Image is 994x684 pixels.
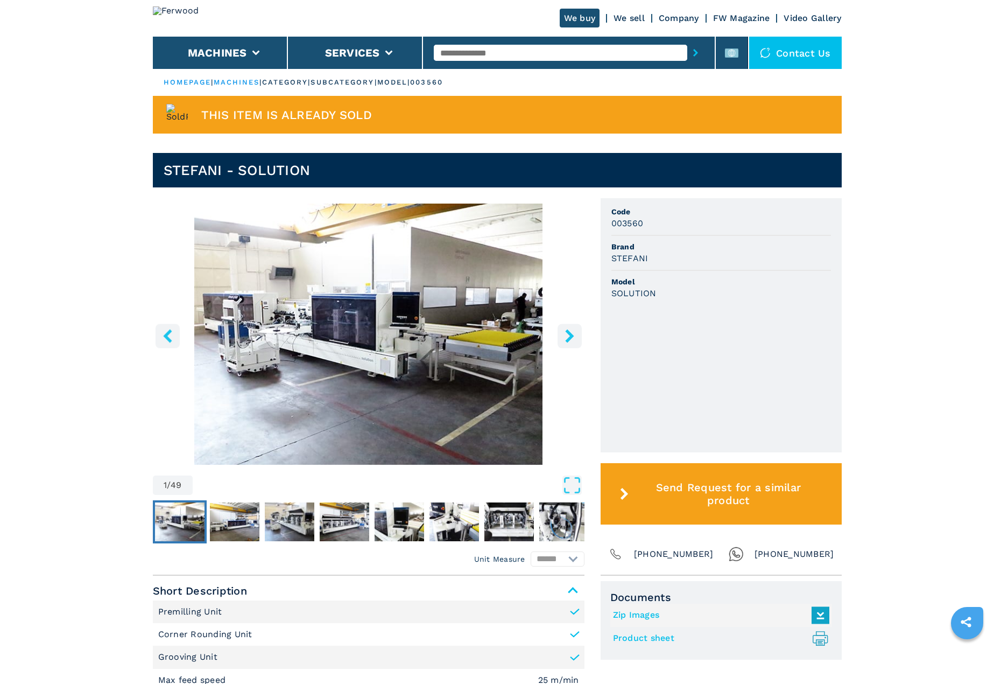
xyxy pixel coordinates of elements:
[601,463,842,525] button: Send Request for a similar product
[259,78,262,86] span: |
[953,609,979,636] a: sharethis
[558,324,582,348] button: right-button
[201,109,372,121] span: This item is already sold
[156,324,180,348] button: left-button
[633,481,823,507] span: Send Request for a similar product
[208,500,262,543] button: Go to Slide 2
[760,47,771,58] img: Contact us
[611,287,657,299] h3: SOLUTION
[153,204,584,465] img: Single Edgebanders STEFANI SOLUTION
[659,13,699,23] a: Company
[474,554,525,564] em: Unit Measure
[713,13,770,23] a: FW Magazine
[263,500,316,543] button: Go to Slide 3
[214,78,260,86] a: machines
[166,104,188,125] img: SoldProduct
[153,6,230,30] img: Ferwood
[611,252,648,264] h3: STEFANI
[610,591,832,604] span: Documents
[171,481,182,490] span: 49
[482,500,536,543] button: Go to Slide 7
[611,241,831,252] span: Brand
[784,13,841,23] a: Video Gallery
[164,481,167,490] span: 1
[375,502,424,541] img: a67011c60c9ae939dcb74f2e84b1a304
[325,46,380,59] button: Services
[608,547,623,562] img: Phone
[611,206,831,217] span: Code
[320,502,369,541] img: 0a378a2815221d89c25f4405e9bf753f
[755,547,834,562] span: [PHONE_NUMBER]
[484,502,534,541] img: c7d2fed509c5fead83afaefd668c1716
[611,217,644,229] h3: 003560
[167,481,171,490] span: /
[611,276,831,287] span: Model
[265,502,314,541] img: c9afa3e46fb144c7a1759dfd61d69f5f
[262,78,311,87] p: category |
[539,502,589,541] img: 974bff26a44850cf36d308abf0eade8e
[427,500,481,543] button: Go to Slide 6
[153,581,584,601] span: Short Description
[948,636,986,676] iframe: Chat
[210,502,259,541] img: c3d0ad6366d115679e941000cc033d83
[195,476,582,495] button: Open Fullscreen
[634,547,714,562] span: [PHONE_NUMBER]
[687,40,704,65] button: submit-button
[410,78,443,87] p: 003560
[729,547,744,562] img: Whatsapp
[614,13,645,23] a: We sell
[318,500,371,543] button: Go to Slide 4
[613,606,824,624] a: Zip Images
[377,78,411,87] p: model |
[372,500,426,543] button: Go to Slide 5
[613,630,824,647] a: Product sheet
[158,629,252,640] p: Corner Rounding Unit
[211,78,213,86] span: |
[188,46,247,59] button: Machines
[155,502,205,541] img: d9bf1cc6946d1b8873016f96678abd78
[153,500,207,543] button: Go to Slide 1
[537,500,591,543] button: Go to Slide 8
[429,502,479,541] img: e8c943b4ab1736127fb752a244844e00
[153,500,584,543] nav: Thumbnail Navigation
[158,606,222,618] p: Premilling Unit
[164,162,311,179] h1: STEFANI - SOLUTION
[153,204,584,465] div: Go to Slide 1
[158,651,217,663] p: Grooving Unit
[560,9,600,27] a: We buy
[164,78,212,86] a: HOMEPAGE
[311,78,377,87] p: subcategory |
[749,37,842,69] div: Contact us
